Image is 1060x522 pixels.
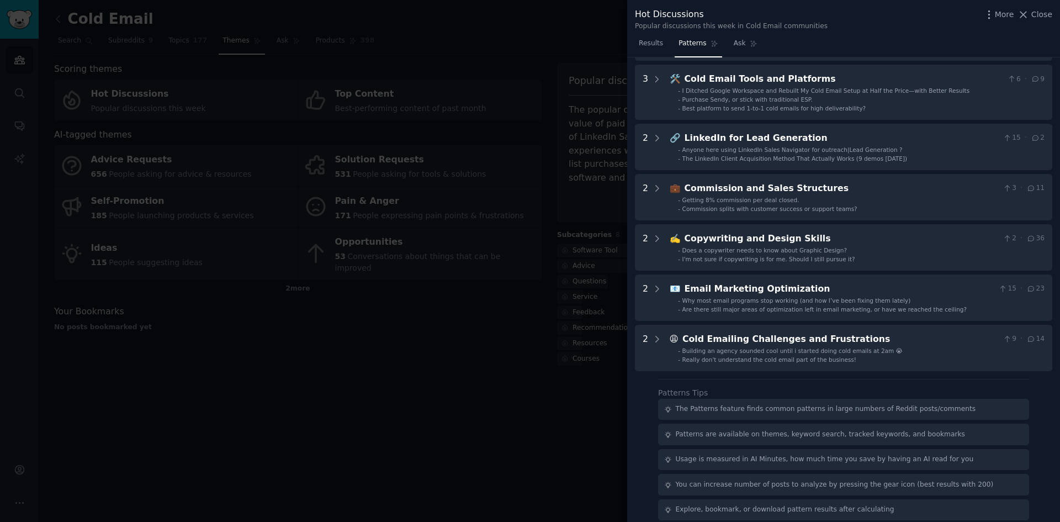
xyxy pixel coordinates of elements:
[670,233,681,244] span: ✍️
[678,104,680,112] div: -
[643,282,648,313] div: 2
[682,306,967,313] span: Are there still major areas of optimization left in email marketing, or have we reached the ceiling?
[682,197,799,203] span: Getting 8% commission per deal closed.
[670,73,681,84] span: 🛠️
[643,232,648,263] div: 2
[678,96,680,103] div: -
[643,333,648,363] div: 2
[682,146,903,153] span: Anyone here using LinkedIn Sales Navigator for outreach|Lead Generation ?
[1003,334,1016,344] span: 9
[682,105,866,112] span: Best platform to send 1-to-1 cold emails for high deliverability?
[1003,183,1016,193] span: 3
[678,246,680,254] div: -
[670,283,681,294] span: 📧
[1026,234,1045,244] span: 36
[676,430,965,440] div: Patterns are available on themes, keyword search, tracked keywords, and bookmarks
[685,131,999,145] div: LinkedIn for Lead Generation
[682,333,999,346] div: Cold Emailing Challenges and Frustrations
[643,72,648,112] div: 3
[995,9,1014,20] span: More
[1026,284,1045,294] span: 23
[682,247,847,254] span: Does a copywriter needs to know about Graphic Design?
[678,196,680,204] div: -
[678,146,680,154] div: -
[685,282,994,296] div: Email Marketing Optimization
[678,347,680,355] div: -
[678,305,680,313] div: -
[643,182,648,213] div: 2
[676,455,974,465] div: Usage is measured in AI Minutes, how much time you save by having an AI read for you
[1020,183,1022,193] span: ·
[1003,133,1021,143] span: 15
[1025,133,1027,143] span: ·
[1007,75,1021,85] span: 6
[676,480,994,490] div: You can increase number of posts to analyze by pressing the gear icon (best results with 200)
[635,35,667,57] a: Results
[678,297,680,304] div: -
[675,35,722,57] a: Patterns
[983,9,1014,20] button: More
[670,334,679,344] span: 😩
[639,39,663,49] span: Results
[1031,75,1045,85] span: 9
[1020,284,1022,294] span: ·
[678,155,680,162] div: -
[676,505,894,515] div: Explore, bookmark, or download pattern results after calculating
[678,255,680,263] div: -
[1026,334,1045,344] span: 14
[682,205,857,212] span: Commission splits with customer success or support teams?
[998,284,1016,294] span: 15
[685,182,999,196] div: Commission and Sales Structures
[658,388,708,397] label: Patterns Tips
[1025,75,1027,85] span: ·
[685,72,1003,86] div: Cold Email Tools and Platforms
[635,8,828,22] div: Hot Discussions
[678,87,680,94] div: -
[685,232,999,246] div: Copywriting and Design Skills
[670,183,681,193] span: 💼
[682,356,856,363] span: Really don't understand the cold email part of the business!
[1003,234,1016,244] span: 2
[670,133,681,143] span: 🔗
[678,356,680,363] div: -
[679,39,706,49] span: Patterns
[682,87,970,94] span: I Ditched Google Workspace and Rebuilt My Cold Email Setup at Half the Price—with Better Results
[635,22,828,31] div: Popular discussions this week in Cold Email communities
[682,155,908,162] span: The LinkedIn Client Acquisition Method That Actually Works (9 demos [DATE])
[682,96,813,103] span: Purchase Sendy, or stick with traditional ESP.
[1026,183,1045,193] span: 11
[676,404,976,414] div: The Patterns feature finds common patterns in large numbers of Reddit posts/comments
[1031,9,1052,20] span: Close
[643,131,648,162] div: 2
[1031,133,1045,143] span: 2
[1020,234,1022,244] span: ·
[1020,334,1022,344] span: ·
[682,297,911,304] span: Why most email programs stop working (and how I’ve been fixing them lately)
[678,205,680,213] div: -
[1017,9,1052,20] button: Close
[682,347,903,354] span: Building an agency sounded cool until i started doing cold emails at 2am 😭
[730,35,761,57] a: Ask
[734,39,746,49] span: Ask
[682,256,855,262] span: I'm not sure if copywriting is for me. Should I still pursue it?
